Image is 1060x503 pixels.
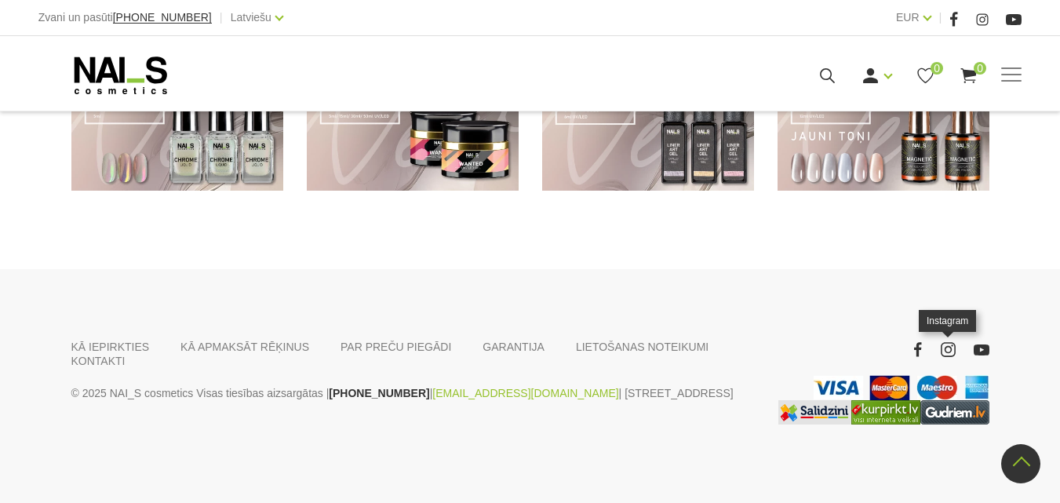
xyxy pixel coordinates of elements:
a: KĀ APMAKSĀT RĒĶINUS [180,340,309,354]
a: 0 [959,66,978,86]
a: 0 [916,66,935,86]
span: | [939,8,942,27]
a: PAR PREČU PIEGĀDI [341,340,451,354]
div: Zvani un pasūti [38,8,212,27]
span: [PHONE_NUMBER] [113,11,212,24]
a: [PHONE_NUMBER] [329,384,429,403]
a: Latviešu [231,8,271,27]
a: EUR [896,8,920,27]
a: KONTAKTI [71,354,126,368]
a: [EMAIL_ADDRESS][DOMAIN_NAME] [432,384,618,403]
img: Lielākais Latvijas interneta veikalu preču meklētājs [851,400,920,425]
span: 0 [931,62,943,75]
span: | [220,8,223,27]
span: 0 [974,62,986,75]
img: www.gudriem.lv/veikali/lv [920,400,989,425]
a: GARANTIJA [483,340,545,354]
p: © 2025 NAI_S cosmetics Visas tiesības aizsargātas | | | [STREET_ADDRESS] [71,384,754,403]
a: KĀ IEPIRKTIES [71,340,150,354]
a: https://www.gudriem.lv/veikali/lv [920,400,989,425]
a: LIETOŠANAS NOTEIKUMI [576,340,708,354]
img: Labākā cena interneta veikalos - Samsung, Cena, iPhone, Mobilie telefoni [778,400,851,425]
a: [PHONE_NUMBER] [113,12,212,24]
